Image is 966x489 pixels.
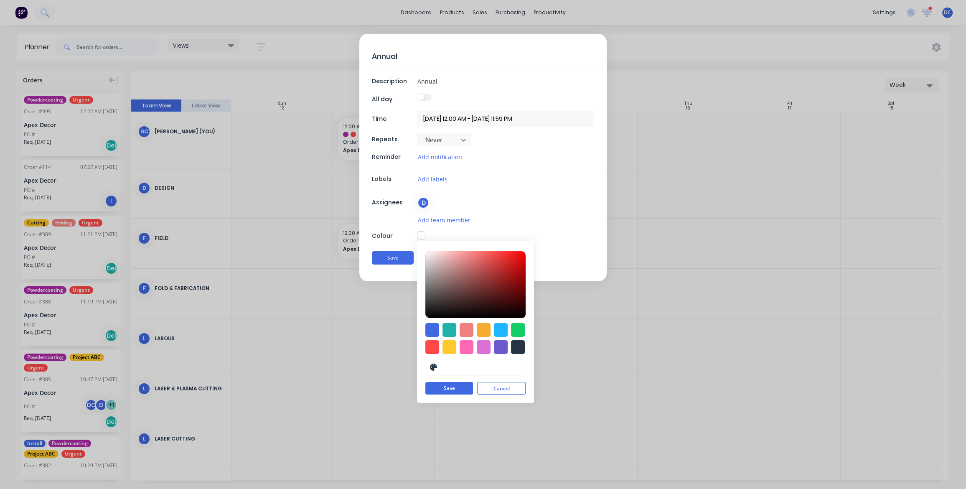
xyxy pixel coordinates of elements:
[372,135,415,144] div: Repeats
[425,382,473,395] button: Save
[477,340,491,354] div: #da70d6
[442,340,456,354] div: #ffc82c
[494,323,508,337] div: #1fb6ff
[477,323,491,337] div: #f6ab2f
[511,340,525,354] div: #273444
[511,323,525,337] div: #13ce66
[417,75,594,87] input: Enter a description
[417,215,470,225] button: Add team member
[477,382,526,395] button: Cancel
[425,323,439,337] div: #4169e1
[372,175,415,183] div: Labels
[417,196,430,209] div: D
[460,323,473,337] div: #f08080
[372,95,415,104] div: All day
[494,340,508,354] div: #6a5acd
[372,232,415,240] div: Colour
[372,77,415,86] div: Description
[417,152,462,162] button: Add notification
[425,340,439,354] div: #ff4949
[460,340,473,354] div: #ff69b4
[417,174,447,184] button: Add labels
[372,46,594,66] textarea: Annual
[372,251,414,265] button: Save
[372,153,415,161] div: Reminder
[372,198,415,207] div: Assignees
[372,115,415,123] div: Time
[442,323,456,337] div: #20b2aa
